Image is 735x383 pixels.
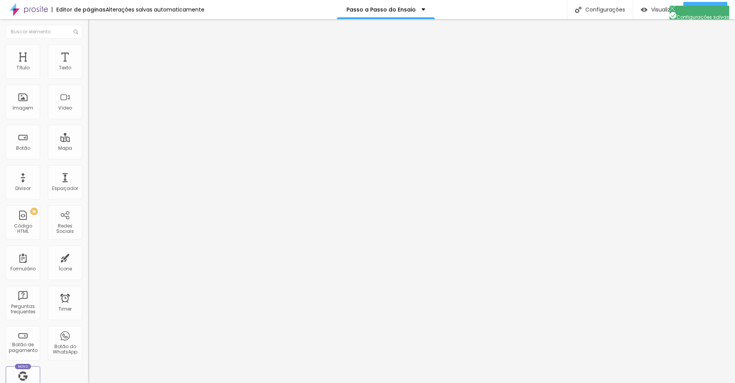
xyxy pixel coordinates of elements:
[641,7,647,13] img: view-1.svg
[106,7,204,12] div: Alterações salvas automaticamente
[8,304,38,315] div: Perguntas frequentes
[683,2,727,17] button: Publicar
[6,25,82,39] input: Buscar elemento
[575,7,581,13] img: Icone
[52,186,78,191] div: Espaçador
[50,223,80,234] div: Redes Sociais
[651,7,676,13] span: Visualizar
[670,14,729,20] span: Configurações salvas
[15,364,31,369] div: Novo
[73,29,78,34] img: Icone
[88,19,735,383] iframe: Editor
[16,65,29,70] div: Título
[52,7,106,12] div: Editor de páginas
[670,12,676,19] img: Icone
[15,186,31,191] div: Divisor
[50,344,80,355] div: Botão do WhatsApp
[59,306,72,312] div: Timer
[16,146,30,151] div: Botão
[58,105,72,111] div: Vídeo
[346,7,416,12] p: Passo a Passo do Ensaio
[8,223,38,234] div: Código HTML
[59,65,71,70] div: Texto
[633,2,683,17] button: Visualizar
[670,6,675,11] img: Icone
[13,105,33,111] div: Imagem
[10,266,36,272] div: Formulário
[8,342,38,353] div: Botão de pagamento
[59,266,72,272] div: Ícone
[58,146,72,151] div: Mapa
